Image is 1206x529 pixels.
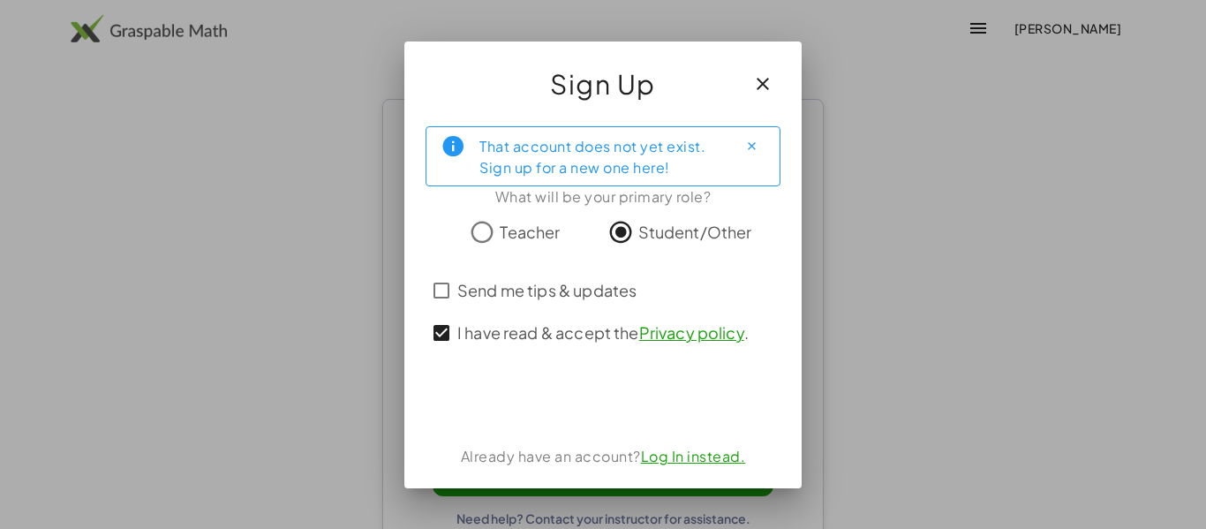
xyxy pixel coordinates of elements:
div: Already have an account? [426,446,780,467]
span: Sign Up [550,63,656,105]
div: That account does not yet exist. Sign up for a new one here! [479,134,723,178]
span: Send me tips & updates [457,278,637,302]
div: What will be your primary role? [426,186,780,208]
a: Log In instead. [641,447,746,465]
iframe: Sign in with Google Button [506,381,700,419]
span: Teacher [500,220,560,244]
button: Close [737,132,765,161]
a: Privacy policy [639,322,744,343]
span: Student/Other [638,220,752,244]
span: I have read & accept the . [457,321,749,344]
